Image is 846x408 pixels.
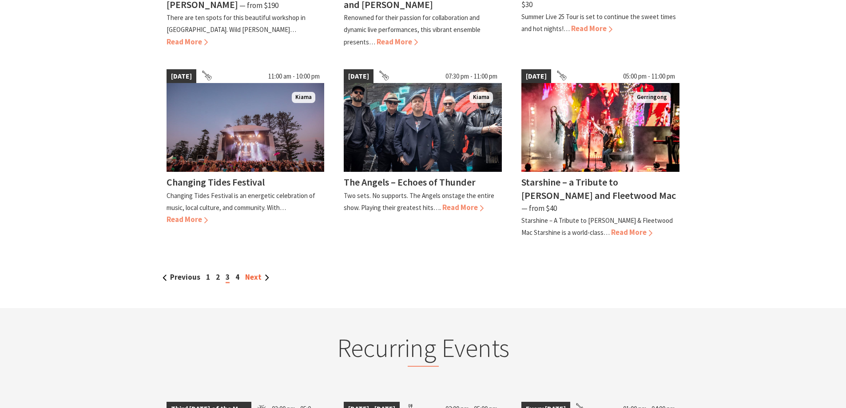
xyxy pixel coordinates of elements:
[619,69,679,83] span: 05:00 pm - 11:00 pm
[611,227,652,237] span: Read More
[344,69,373,83] span: [DATE]
[167,13,306,34] p: There are ten spots for this beautiful workshop in [GEOGRAPHIC_DATA]. Wild [PERSON_NAME]…
[633,92,671,103] span: Gerringong
[521,83,679,172] img: Starshine
[344,83,502,172] img: The Angels
[167,214,208,224] span: Read More
[292,92,315,103] span: Kiama
[235,272,239,282] a: 4
[377,37,418,47] span: Read More
[344,191,494,212] p: Two sets. No supports. The Angels onstage the entire show. Playing their greatest hits….
[521,203,557,213] span: ⁠— from $40
[521,69,551,83] span: [DATE]
[167,176,265,188] h4: Changing Tides Festival
[521,12,676,33] p: Summer Live 25 Tour is set to continue the sweet times and hot nights!…
[441,69,502,83] span: 07:30 pm - 11:00 pm
[344,176,476,188] h4: The Angels – Echoes of Thunder
[245,272,269,282] a: Next
[469,92,493,103] span: Kiama
[521,69,679,239] a: [DATE] 05:00 pm - 11:00 pm Starshine Gerringong Starshine – a Tribute to [PERSON_NAME] and Fleetw...
[521,176,676,201] h4: Starshine – a Tribute to [PERSON_NAME] and Fleetwood Mac
[264,69,324,83] span: 11:00 am - 10:00 pm
[167,69,196,83] span: [DATE]
[344,13,481,46] p: Renowned for their passion for collaboration and dynamic live performances, this vibrant ensemble...
[571,24,612,33] span: Read More
[206,272,210,282] a: 1
[163,272,200,282] a: Previous
[442,202,484,212] span: Read More
[344,69,502,239] a: [DATE] 07:30 pm - 11:00 pm The Angels Kiama The Angels – Echoes of Thunder Two sets. No supports....
[167,191,315,212] p: Changing Tides Festival is an energetic celebration of music, local culture, and community. With…
[167,83,325,172] img: Changing Tides Main Stage
[216,272,220,282] a: 2
[239,0,278,10] span: ⁠— from $190
[521,216,673,237] p: Starshine – A Tribute to [PERSON_NAME] & Fleetwood Mac Starshine is a world-class…
[167,37,208,47] span: Read More
[226,272,230,283] span: 3
[249,333,597,367] h2: Recurring Events
[167,69,325,239] a: [DATE] 11:00 am - 10:00 pm Changing Tides Main Stage Kiama Changing Tides Festival Changing Tides...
